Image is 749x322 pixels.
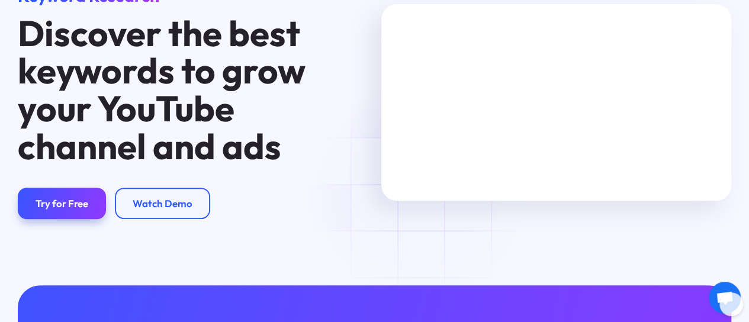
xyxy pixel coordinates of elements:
[709,282,741,314] div: Open chat
[133,197,192,210] div: Watch Demo
[36,197,88,210] div: Try for Free
[18,188,106,219] a: Try for Free
[381,4,731,201] iframe: MKTG_Keyword Search Manuel Search Tutorial_040623
[18,15,307,166] h1: Discover the best keywords to grow your YouTube channel and ads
